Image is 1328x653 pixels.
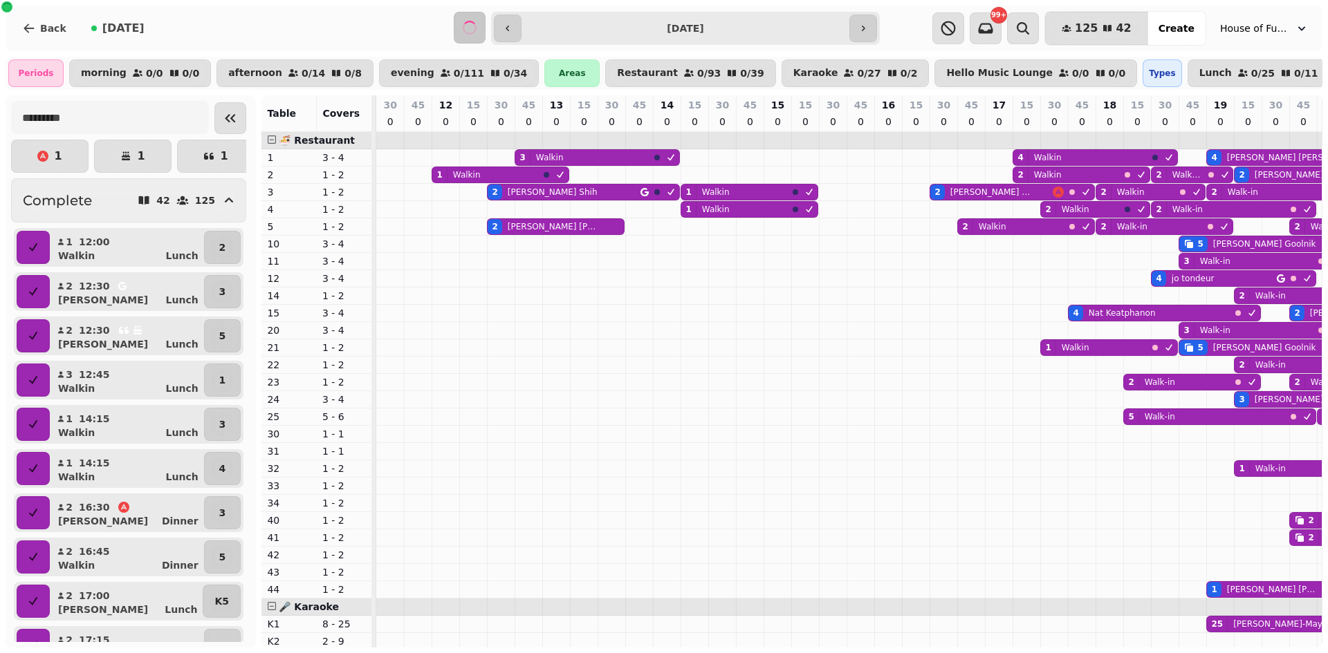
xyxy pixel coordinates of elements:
[1294,307,1300,319] div: 2
[54,151,62,162] p: 1
[716,98,729,112] p: 30
[267,392,311,406] p: 24
[65,456,73,470] p: 1
[1100,187,1106,198] div: 2
[322,323,367,337] p: 3 - 4
[228,68,282,79] p: afternoon
[267,185,311,199] p: 3
[183,68,200,78] p: 0 / 0
[1128,377,1134,388] div: 2
[53,408,201,441] button: 114:15WalkinLunch
[267,306,311,320] p: 15
[1215,115,1226,129] p: 0
[1062,342,1089,353] p: Walkin
[1145,411,1175,422] p: Walk-in
[605,98,618,112] p: 30
[79,456,110,470] p: 14:15
[1076,98,1089,112] p: 45
[166,426,199,439] p: Lunch
[855,115,866,129] p: 0
[322,410,367,424] p: 5 - 6
[1072,68,1089,78] p: 0 / 0
[322,306,367,320] p: 3 - 4
[11,140,89,173] button: 1
[137,151,145,162] p: 1
[58,603,148,616] p: [PERSON_NAME]
[1017,152,1023,163] div: 4
[504,68,527,78] p: 0 / 34
[1049,115,1060,129] p: 0
[495,98,508,112] p: 30
[1147,12,1206,45] button: Create
[1156,273,1161,284] div: 4
[522,98,535,112] p: 45
[1214,98,1227,112] p: 19
[1200,256,1230,267] p: Walk-in
[1048,98,1061,112] p: 30
[79,323,110,337] p: 12:30
[267,254,311,268] p: 11
[79,412,110,426] p: 14:15
[219,462,225,475] p: 4
[946,68,1053,79] p: Hello Music Lounge
[53,540,201,574] button: 216:45WalkinDinner
[219,285,225,299] p: 3
[204,363,241,397] button: 1
[322,289,367,303] p: 1 - 2
[267,237,311,251] p: 10
[58,293,148,307] p: [PERSON_NAME]
[322,392,367,406] p: 3 - 4
[661,98,674,112] p: 14
[65,279,73,293] p: 2
[901,68,918,78] p: 0 / 2
[1294,68,1318,78] p: 0 / 11
[79,500,110,514] p: 16:30
[1239,463,1244,474] div: 1
[1117,187,1145,198] p: Walkin
[1242,98,1255,112] p: 15
[1172,273,1215,284] p: jo tondeur
[782,59,930,87] button: Karaoke0/270/2
[605,59,775,87] button: Restaurant0/930/39
[267,375,311,389] p: 23
[910,98,923,112] p: 15
[53,231,201,264] button: 112:00WalkinLunch
[23,191,92,210] h2: Complete
[65,500,73,514] p: 2
[8,59,64,87] div: Periods
[827,98,840,112] p: 30
[166,470,199,484] p: Lunch
[697,68,721,78] p: 0 / 93
[744,98,757,112] p: 45
[453,169,481,180] p: Walkin
[1187,115,1198,129] p: 0
[1242,115,1253,129] p: 0
[220,151,228,162] p: 1
[1159,23,1195,33] span: Create
[1045,12,1148,45] button: 12542
[1159,115,1170,129] p: 0
[617,68,678,79] p: Restaurant
[322,108,360,119] span: Covers
[634,115,645,129] p: 0
[1294,221,1300,232] div: 2
[58,470,95,484] p: Walkin
[1075,23,1098,34] span: 125
[195,196,215,205] p: 125
[1213,342,1316,353] p: [PERSON_NAME] Goolnik
[1239,359,1244,370] div: 2
[1076,115,1087,129] p: 0
[322,341,367,354] p: 1 - 2
[854,98,867,112] p: 45
[322,375,367,389] p: 1 - 2
[1255,463,1286,474] p: Walk-in
[1172,204,1203,215] p: Walk-in
[65,545,73,558] p: 2
[1132,115,1143,129] p: 0
[204,452,241,485] button: 4
[267,202,311,216] p: 4
[508,221,598,232] p: [PERSON_NAME] [PERSON_NAME]
[771,98,784,112] p: 15
[578,98,591,112] p: 15
[1220,21,1289,35] span: House of Fu Leeds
